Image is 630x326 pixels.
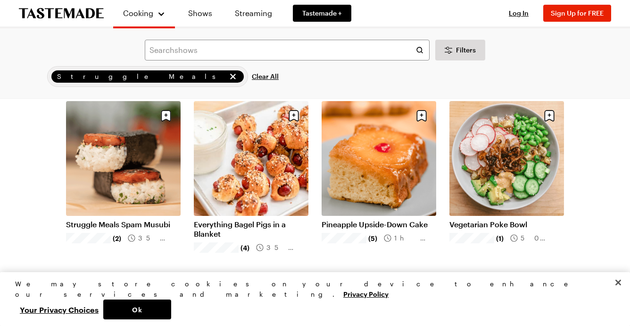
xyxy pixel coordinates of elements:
button: Clear All [252,66,279,87]
a: More information about your privacy, opens in a new tab [343,289,389,298]
a: Tastemade + [293,5,351,22]
button: Ok [103,300,171,319]
a: Pineapple Upside-Down Cake [322,220,436,229]
button: Save recipe [285,107,303,125]
span: Log In [509,9,529,17]
span: Struggle Meals [57,71,226,82]
button: Log In [500,9,538,18]
button: Your Privacy Choices [15,300,103,319]
span: Filters [456,45,476,55]
span: Clear All [252,72,279,81]
div: We may store cookies on your device to enhance our services and marketing. [15,279,607,300]
button: Cooking [123,4,166,23]
span: Tastemade + [302,9,342,18]
button: Save recipe [157,107,175,125]
a: To Tastemade Home Page [19,8,104,19]
a: Struggle Meals Spam Musubi [66,220,181,229]
button: Desktop filters [435,40,485,60]
span: Sign Up for FREE [551,9,604,17]
a: Everything Bagel Pigs in a Blanket [194,220,308,239]
a: Vegetarian Poke Bowl [449,220,564,229]
button: Save recipe [413,107,431,125]
div: Privacy [15,279,607,319]
button: remove Struggle Meals [228,71,238,82]
button: Close [608,272,629,293]
span: Cooking [123,9,153,17]
button: Save recipe [540,107,558,125]
button: Sign Up for FREE [543,5,611,22]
